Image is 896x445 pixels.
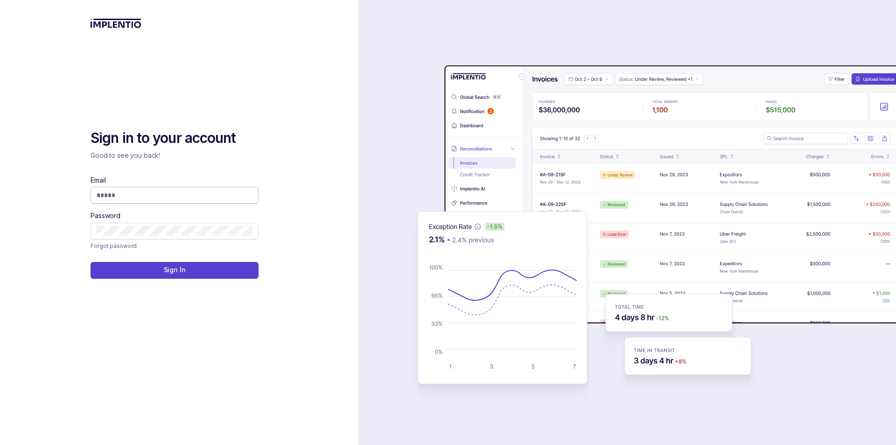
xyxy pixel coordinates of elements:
[91,176,105,185] label: Email
[91,19,141,28] img: logo
[91,151,259,160] p: Good to see you back!
[91,262,259,279] button: Sign In
[91,211,120,220] label: Password
[91,241,137,251] a: Link Forgot password
[164,265,186,275] p: Sign In
[91,241,137,251] p: Forgot password
[91,129,259,148] h2: Sign in to your account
